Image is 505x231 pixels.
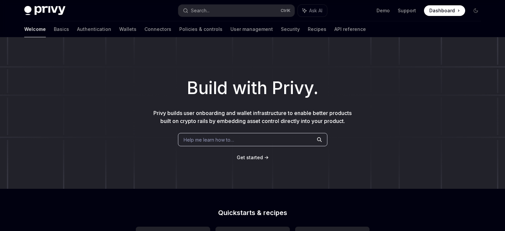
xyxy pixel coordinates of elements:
button: Ask AI [298,5,327,17]
button: Search...CtrlK [178,5,295,17]
span: Ask AI [309,7,322,14]
h1: Build with Privy. [11,75,494,101]
img: dark logo [24,6,65,15]
a: Connectors [144,21,171,37]
a: Support [398,7,416,14]
a: User management [230,21,273,37]
span: Ctrl K [281,8,291,13]
span: Help me learn how to… [184,136,234,143]
a: Get started [237,154,263,161]
a: Dashboard [424,5,465,16]
div: Search... [191,7,210,15]
a: Wallets [119,21,136,37]
a: API reference [334,21,366,37]
span: Privy builds user onboarding and wallet infrastructure to enable better products built on crypto ... [153,110,352,124]
a: Welcome [24,21,46,37]
span: Get started [237,155,263,160]
a: Authentication [77,21,111,37]
a: Demo [377,7,390,14]
button: Toggle dark mode [470,5,481,16]
h2: Quickstarts & recipes [136,209,370,216]
a: Policies & controls [179,21,222,37]
span: Dashboard [429,7,455,14]
a: Recipes [308,21,326,37]
a: Security [281,21,300,37]
a: Basics [54,21,69,37]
